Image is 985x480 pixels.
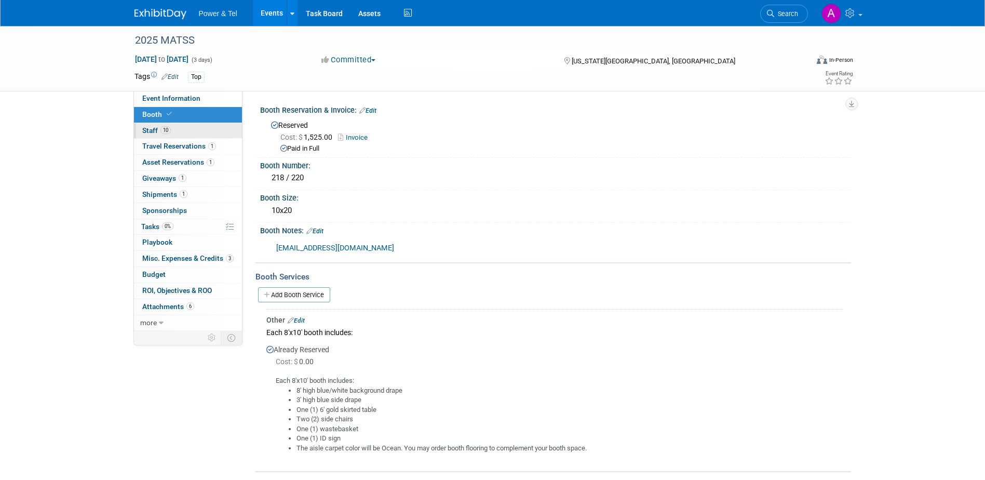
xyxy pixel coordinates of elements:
[280,144,843,154] div: Paid in Full
[134,171,242,186] a: Giveaways1
[276,357,318,366] span: 0.00
[258,287,330,302] a: Add Booth Service
[296,405,843,415] li: One (1) 6' gold skirted table
[162,222,173,230] span: 0%
[134,139,242,154] a: Travel Reservations1
[134,235,242,250] a: Playbook
[179,174,186,182] span: 1
[821,4,841,23] img: Alina Dorion
[134,187,242,203] a: Shipments1
[318,55,380,65] button: Committed
[296,395,843,405] li: 3' high blue side drape
[296,434,843,444] li: One (1) ID sign
[825,71,853,76] div: Event Rating
[134,299,242,315] a: Attachments6
[296,386,843,396] li: 8' high blue/white background drape
[221,331,242,344] td: Toggle Event Tabs
[191,57,212,63] span: (3 days)
[134,9,186,19] img: ExhibitDay
[142,158,214,166] span: Asset Reservations
[296,444,843,454] li: The aisle carpet color will be Ocean. You may order booth flooring to complement your booth space.
[134,71,179,83] td: Tags
[134,91,242,106] a: Event Information
[296,415,843,424] li: Two (2) side chairs
[199,9,237,18] span: Power & Tel
[142,254,234,262] span: Misc. Expenses & Credits
[255,271,851,283] div: Booth Services
[268,117,843,154] div: Reserved
[260,102,851,116] div: Booth Reservation & Invoice:
[226,255,234,262] span: 3
[186,302,194,310] span: 6
[268,170,843,186] div: 218 / 220
[134,315,242,331] a: more
[260,190,851,203] div: Booth Size:
[280,133,336,141] span: 1,525.00
[288,317,305,324] a: Edit
[142,206,187,215] span: Sponsorships
[134,55,189,64] span: [DATE] [DATE]
[134,107,242,123] a: Booth
[180,190,187,198] span: 1
[142,270,166,278] span: Budget
[829,56,853,64] div: In-Person
[203,331,221,344] td: Personalize Event Tab Strip
[296,424,843,434] li: One (1) wastebasket
[131,31,792,50] div: 2025 MATSS
[160,126,171,134] span: 10
[134,283,242,299] a: ROI, Objectives & ROO
[306,228,323,235] a: Edit
[134,251,242,266] a: Misc. Expenses & Credits3
[142,126,171,135] span: Staff
[167,111,172,117] i: Booth reservation complete
[747,54,854,70] div: Event Format
[338,134,373,141] a: Invoice
[359,107,376,114] a: Edit
[188,72,205,83] div: Top
[134,203,242,219] a: Sponsorships
[266,339,843,454] div: Already Reserved
[266,315,843,325] div: Other
[140,318,157,327] span: more
[268,203,843,219] div: 10x20
[260,223,851,236] div: Booth Notes:
[760,5,808,23] a: Search
[276,357,299,366] span: Cost: $
[142,94,200,102] span: Event Information
[134,219,242,235] a: Tasks0%
[134,267,242,283] a: Budget
[266,325,843,339] div: Each 8'x10' booth includes:
[134,123,242,139] a: Staff10
[142,302,194,311] span: Attachments
[572,57,735,65] span: [US_STATE][GEOGRAPHIC_DATA], [GEOGRAPHIC_DATA]
[142,238,172,246] span: Playbook
[142,174,186,182] span: Giveaways
[817,56,827,64] img: Format-Inperson.png
[142,286,212,295] span: ROI, Objectives & ROO
[157,55,167,63] span: to
[134,155,242,170] a: Asset Reservations1
[142,110,174,118] span: Booth
[142,190,187,198] span: Shipments
[161,73,179,81] a: Edit
[208,142,216,150] span: 1
[266,368,843,454] div: Each 8'x10' booth includes:
[260,158,851,171] div: Booth Number:
[774,10,798,18] span: Search
[280,133,304,141] span: Cost: $
[276,244,394,252] a: [EMAIL_ADDRESS][DOMAIN_NAME]
[141,222,173,231] span: Tasks
[142,142,216,150] span: Travel Reservations
[207,158,214,166] span: 1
